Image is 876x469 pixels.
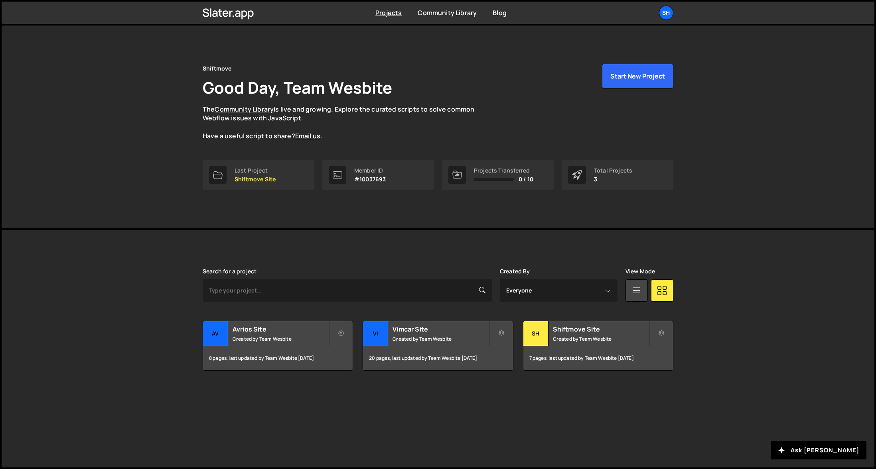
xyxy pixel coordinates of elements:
[203,279,492,302] input: Type your project...
[393,325,489,334] h2: Vimcar Site
[375,8,402,17] a: Projects
[203,105,490,141] p: The is live and growing. Explore the curated scripts to solve common Webflow issues with JavaScri...
[493,8,507,17] a: Blog
[519,176,533,182] span: 0 / 10
[500,268,530,275] label: Created By
[418,8,477,17] a: Community Library
[203,268,256,275] label: Search for a project
[594,167,632,174] div: Total Projects
[354,176,386,182] p: #10037693
[523,321,548,346] div: Sh
[474,167,533,174] div: Projects Transferred
[363,346,513,370] div: 20 pages, last updated by Team Wesbite [DATE]
[625,268,655,275] label: View Mode
[203,160,314,190] a: Last Project Shiftmove Site
[393,336,489,342] small: Created by Team Wesbite
[363,321,513,371] a: Vi Vimcar Site Created by Team Wesbite 20 pages, last updated by Team Wesbite [DATE]
[235,176,276,182] p: Shiftmove Site
[233,325,329,334] h2: Avrios Site
[523,346,673,370] div: 7 pages, last updated by Team Wesbite [DATE]
[602,64,673,88] button: Start New Project
[553,325,649,334] h2: Shiftmove Site
[203,321,228,346] div: Av
[203,64,231,73] div: Shiftmove
[771,441,866,459] button: Ask [PERSON_NAME]
[594,176,632,182] p: 3
[295,131,320,140] a: Email us
[363,321,388,346] div: Vi
[235,167,276,174] div: Last Project
[203,321,353,371] a: Av Avrios Site Created by Team Wesbite 8 pages, last updated by Team Wesbite [DATE]
[659,6,673,20] a: Sh
[203,346,353,370] div: 8 pages, last updated by Team Wesbite [DATE]
[354,167,386,174] div: Member ID
[233,336,329,342] small: Created by Team Wesbite
[553,336,649,342] small: Created by Team Wesbite
[203,77,393,98] h1: Good Day, Team Wesbite
[523,321,673,371] a: Sh Shiftmove Site Created by Team Wesbite 7 pages, last updated by Team Wesbite [DATE]
[215,105,274,114] a: Community Library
